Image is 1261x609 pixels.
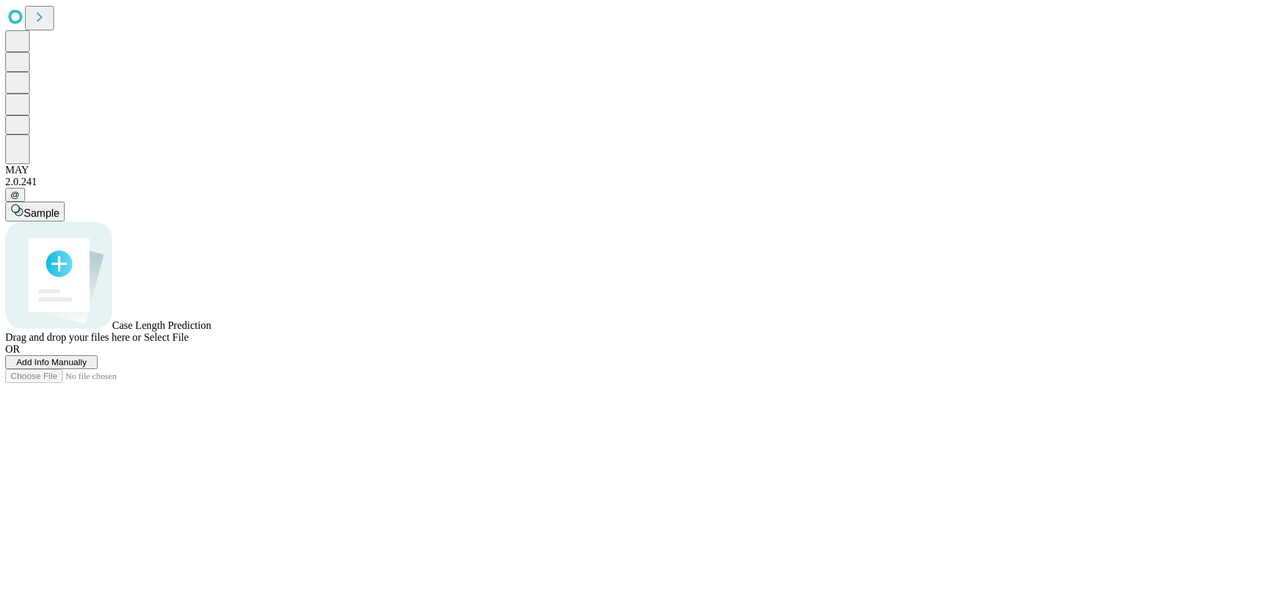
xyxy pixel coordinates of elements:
[5,176,1256,188] div: 2.0.241
[24,208,59,219] span: Sample
[144,332,189,343] span: Select File
[5,355,98,369] button: Add Info Manually
[112,320,211,331] span: Case Length Prediction
[5,202,65,221] button: Sample
[5,188,25,202] button: @
[16,357,87,367] span: Add Info Manually
[5,343,20,355] span: OR
[11,190,20,200] span: @
[5,164,1256,176] div: MAY
[5,332,141,343] span: Drag and drop your files here or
